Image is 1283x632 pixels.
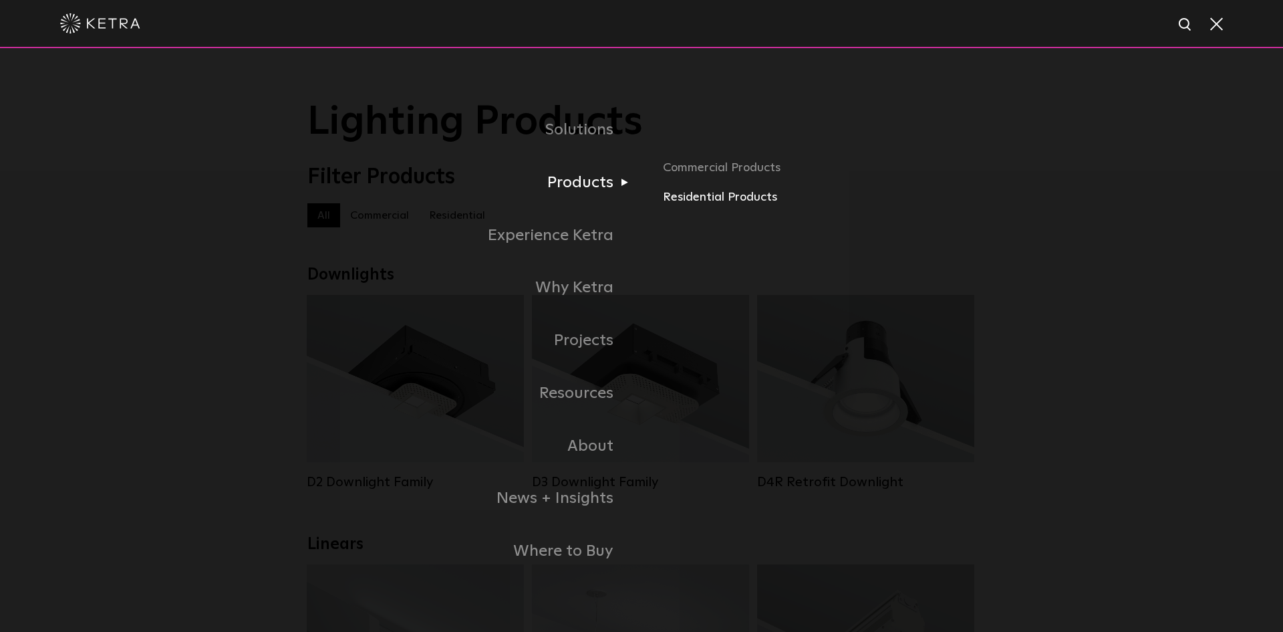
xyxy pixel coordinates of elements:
a: Solutions [307,104,641,156]
a: Resources [307,367,641,420]
img: search icon [1177,17,1194,33]
a: Residential Products [663,188,976,207]
a: Experience Ketra [307,209,641,262]
a: Why Ketra [307,261,641,314]
a: Where to Buy [307,525,641,578]
div: Navigation Menu [307,104,976,578]
a: About [307,420,641,473]
img: ketra-logo-2019-white [60,13,140,33]
a: Commercial Products [663,159,976,188]
a: Projects [307,314,641,367]
a: News + Insights [307,472,641,525]
a: Products [307,156,641,209]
